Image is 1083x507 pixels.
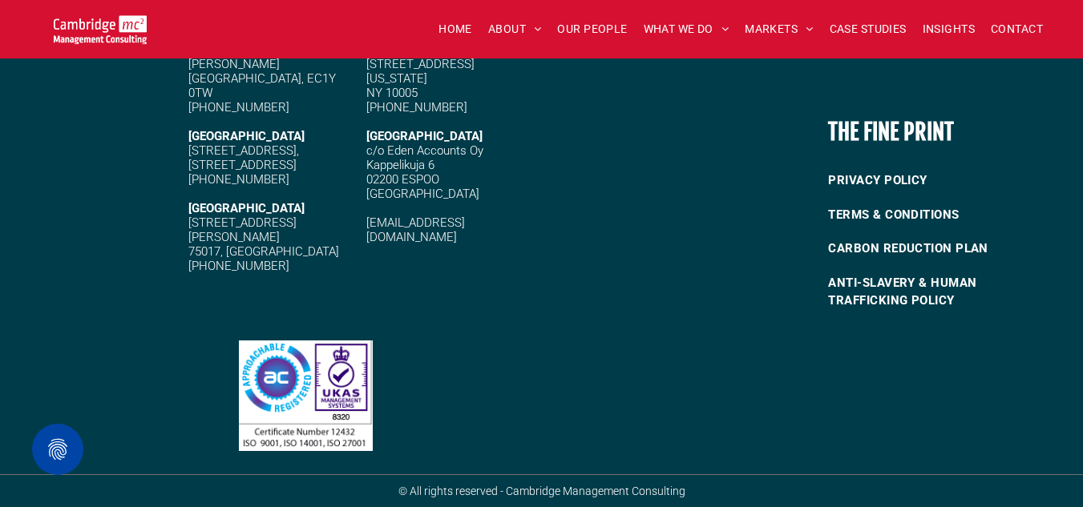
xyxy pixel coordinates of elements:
[828,231,1046,266] a: CARBON REDUCTION PLAN
[188,42,336,100] span: [STREET_ADDRESS][PERSON_NAME] [GEOGRAPHIC_DATA], EC1Y 0TW
[188,172,289,187] span: [PHONE_NUMBER]
[366,129,483,143] span: [GEOGRAPHIC_DATA]
[828,266,1046,318] a: ANTI-SLAVERY & HUMAN TRAFFICKING POLICY
[366,86,418,100] span: NY 10005
[188,100,289,115] span: [PHONE_NUMBER]
[983,17,1051,42] a: CONTACT
[188,259,289,273] span: [PHONE_NUMBER]
[188,215,297,244] span: [STREET_ADDRESS][PERSON_NAME]
[398,485,685,497] span: © All rights reserved - Cambridge Management Consulting
[366,57,475,71] span: [STREET_ADDRESS]
[366,143,483,201] span: c/o Eden Accounts Oy Kappelikuja 6 02200 ESPOO [GEOGRAPHIC_DATA]
[54,15,147,44] img: Go to Homepage
[366,100,467,115] span: [PHONE_NUMBER]
[915,17,983,42] a: INSIGHTS
[188,143,299,158] span: [STREET_ADDRESS],
[822,17,915,42] a: CASE STUDIES
[54,18,147,34] a: Your Business Transformed | Cambridge Management Consulting
[366,71,427,86] span: [US_STATE]
[636,17,737,42] a: WHAT WE DO
[188,244,339,259] span: 75017, [GEOGRAPHIC_DATA]
[828,198,1046,232] a: TERMS & CONDITIONS
[549,17,635,42] a: OUR PEOPLE
[239,340,374,451] img: Logos for Approachable Registered and UKAS Management Systems. The UKAS logo includes a tick, a c...
[828,118,954,146] b: THE FINE PRINT
[366,215,465,244] a: [EMAIL_ADDRESS][DOMAIN_NAME]
[239,343,374,360] a: Legislating AI: A Comparison Between the EU and the UK
[188,201,305,215] strong: [GEOGRAPHIC_DATA]
[828,163,1046,198] a: PRIVACY POLICY
[188,129,305,143] strong: [GEOGRAPHIC_DATA]
[737,17,821,42] a: MARKETS
[480,17,550,42] a: ABOUT
[430,17,480,42] a: HOME
[188,158,297,172] span: [STREET_ADDRESS]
